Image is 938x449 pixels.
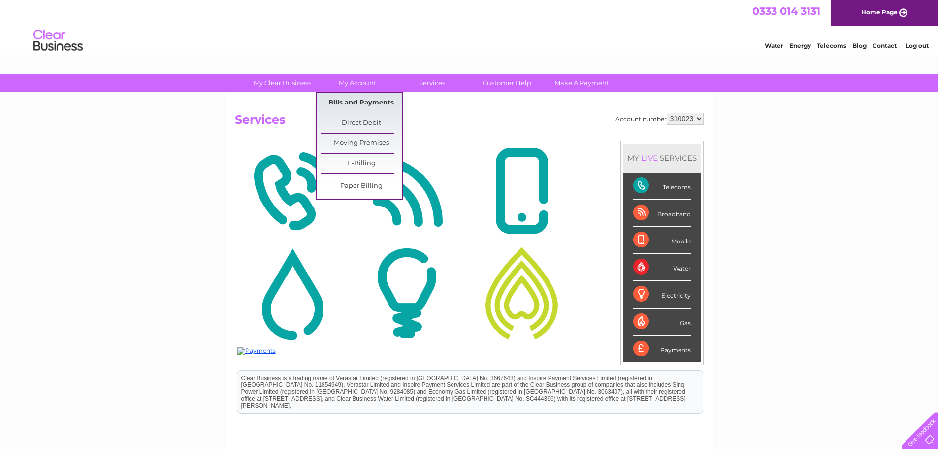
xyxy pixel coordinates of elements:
img: Telecoms [237,143,347,239]
div: Water [633,254,691,281]
a: Direct Debit [321,113,402,133]
a: Services [391,74,473,92]
div: Account number [615,113,704,125]
div: LIVE [639,153,660,163]
a: Telecoms [817,42,846,49]
img: Water [237,245,347,341]
a: Paper Billing [321,176,402,196]
a: Make A Payment [541,74,622,92]
a: E-Billing [321,154,402,173]
img: logo.png [33,26,83,56]
a: Water [765,42,783,49]
div: Mobile [633,227,691,254]
img: Mobile [467,143,577,239]
div: Clear Business is a trading name of Verastar Limited (registered in [GEOGRAPHIC_DATA] No. 3667643... [2,5,468,48]
a: Bills and Payments [321,93,402,113]
img: Payments [237,347,276,355]
div: Electricity [633,281,691,308]
a: Contact [873,42,897,49]
a: Customer Help [466,74,548,92]
img: Broadband [352,143,462,239]
h2: Services [235,113,704,132]
a: My Account [317,74,398,92]
img: Gas [467,245,577,341]
a: Energy [789,42,811,49]
a: Blog [852,42,867,49]
img: Electricity [352,245,462,341]
div: Payments [633,336,691,362]
div: Gas [633,309,691,336]
div: Broadband [633,200,691,227]
div: MY SERVICES [623,144,701,172]
a: Moving Premises [321,134,402,153]
a: My Clear Business [242,74,323,92]
a: 0333 014 3131 [752,5,820,17]
div: Telecoms [633,173,691,200]
a: Log out [906,42,929,49]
